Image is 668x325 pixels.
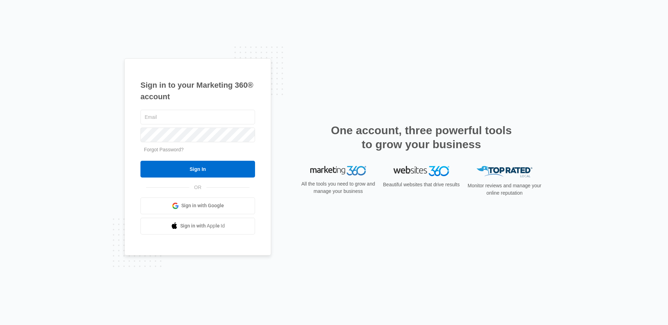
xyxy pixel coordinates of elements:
[310,166,366,176] img: Marketing 360
[393,166,449,176] img: Websites 360
[465,182,544,197] p: Monitor reviews and manage your online reputation
[140,218,255,234] a: Sign in with Apple Id
[477,166,532,178] img: Top Rated Local
[181,202,224,209] span: Sign in with Google
[189,184,206,191] span: OR
[180,222,225,230] span: Sign in with Apple Id
[140,197,255,214] a: Sign in with Google
[144,147,184,152] a: Forgot Password?
[140,161,255,178] input: Sign In
[382,181,460,188] p: Beautiful websites that drive results
[140,110,255,124] input: Email
[140,79,255,102] h1: Sign in to your Marketing 360® account
[329,123,514,151] h2: One account, three powerful tools to grow your business
[299,180,377,195] p: All the tools you need to grow and manage your business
